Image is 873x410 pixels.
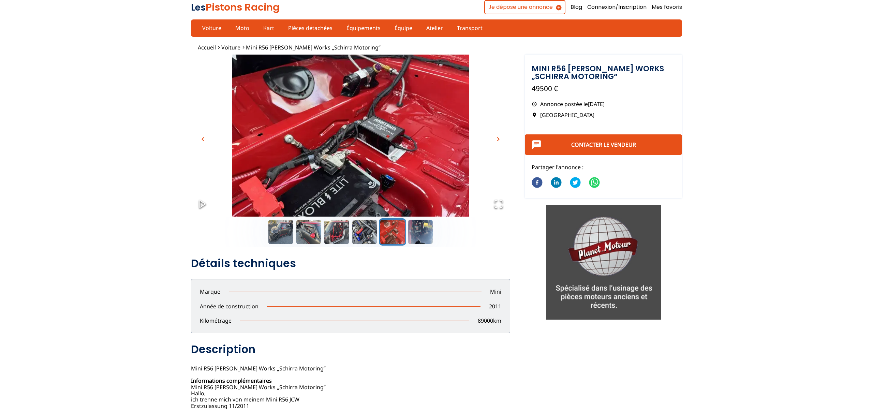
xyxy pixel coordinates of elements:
button: chevron_left [198,134,208,144]
div: Go to Slide 5 [191,55,510,217]
a: Contacter le vendeur [571,141,636,148]
p: Partager l'annonce : [532,163,675,171]
button: whatsapp [589,173,600,193]
button: Play or Pause Slideshow [191,192,214,217]
a: Mini R56 [PERSON_NAME] Works „Schirra Motoring“ [246,44,381,51]
a: Transport [453,22,487,34]
a: Voiture [198,22,226,34]
p: [GEOGRAPHIC_DATA] [532,111,675,119]
button: twitter [570,173,581,193]
button: Go to Slide 5 [379,218,406,246]
h2: Description [191,342,510,356]
button: Open Fullscreen [487,192,510,217]
button: Go to Slide 2 [295,218,322,246]
p: Mini [482,288,510,295]
p: Kilométrage [191,317,240,324]
h2: Détails techniques [191,257,510,270]
a: LesPistons Racing [191,0,280,14]
a: Moto [231,22,254,34]
span: chevron_left [199,135,207,143]
button: Go to Slide 3 [323,218,350,246]
a: Kart [259,22,279,34]
button: Go to Slide 4 [351,218,378,246]
button: facebook [532,173,543,193]
p: Année de construction [191,303,267,310]
p: Annonce postée le [DATE] [532,100,675,108]
span: Les [191,1,206,14]
a: Pièces détachées [284,22,337,34]
a: Voiture [221,44,240,51]
p: 2011 [480,303,510,310]
p: Marque [191,288,229,295]
button: Go to Slide 1 [267,218,294,246]
button: chevron_right [493,134,503,144]
button: linkedin [551,173,562,193]
a: Équipements [342,22,385,34]
a: Connexion/Inscription [587,3,647,11]
div: Thumbnail Navigation [191,218,510,246]
button: Contacter le vendeur [525,134,682,155]
a: Accueil [198,44,216,51]
a: Mes favoris [652,3,682,11]
a: Atelier [422,22,447,34]
h1: Mini R56 [PERSON_NAME] Works „Schirra Motoring“ [532,65,675,80]
img: image [191,55,510,232]
span: chevron_right [494,135,502,143]
b: Informations complémentaires [191,377,272,384]
a: Blog [571,3,582,11]
p: 49500 € [532,84,675,93]
button: Go to Slide 6 [407,218,434,246]
a: Équipe [390,22,417,34]
p: 89000 km [469,317,510,324]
